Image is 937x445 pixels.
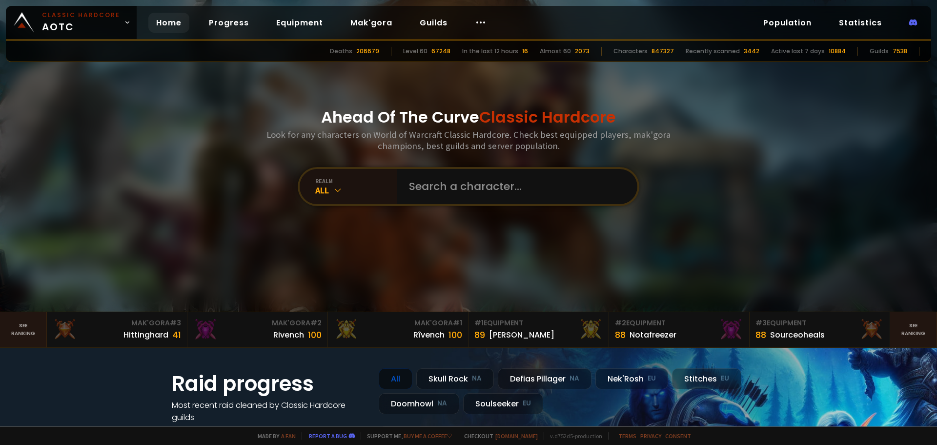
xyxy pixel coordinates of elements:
[42,11,120,20] small: Classic Hardcore
[489,329,554,341] div: [PERSON_NAME]
[343,13,400,33] a: Mak'gora
[201,13,257,33] a: Progress
[829,47,846,56] div: 10884
[273,329,304,341] div: Rivench
[330,47,352,56] div: Deaths
[413,329,445,341] div: Rîvench
[744,47,759,56] div: 3442
[404,432,452,440] a: Buy me a coffee
[615,318,626,328] span: # 2
[187,312,328,347] a: Mak'Gora#2Rivench100
[463,393,543,414] div: Soulseeker
[468,312,609,347] a: #1Equipment89[PERSON_NAME]
[630,329,676,341] div: Notafreezer
[870,47,889,56] div: Guilds
[721,374,729,383] small: EU
[412,13,455,33] a: Guilds
[893,47,907,56] div: 7538
[523,399,531,408] small: EU
[665,432,691,440] a: Consent
[308,328,322,341] div: 100
[613,47,648,56] div: Characters
[474,318,484,328] span: # 1
[403,169,626,204] input: Search a character...
[595,368,668,389] div: Nek'Rosh
[123,329,168,341] div: Hittinghard
[575,47,590,56] div: 2073
[755,13,819,33] a: Population
[474,318,603,328] div: Equipment
[268,13,331,33] a: Equipment
[498,368,591,389] div: Defias Pillager
[831,13,890,33] a: Statistics
[379,368,412,389] div: All
[42,11,120,34] span: AOTC
[315,185,397,196] div: All
[170,318,181,328] span: # 3
[309,432,347,440] a: Report a bug
[770,329,825,341] div: Sourceoheals
[522,47,528,56] div: 16
[615,318,743,328] div: Equipment
[356,47,379,56] div: 206679
[263,129,674,151] h3: Look for any characters on World of Warcraft Classic Hardcore. Check best equipped players, mak'g...
[172,368,367,399] h1: Raid progress
[148,13,189,33] a: Home
[479,106,616,128] span: Classic Hardcore
[618,432,636,440] a: Terms
[890,312,937,347] a: Seeranking
[472,374,482,383] small: NA
[686,47,740,56] div: Recently scanned
[281,432,296,440] a: a fan
[172,328,181,341] div: 41
[172,424,235,435] a: See all progress
[361,432,452,440] span: Support me,
[416,368,494,389] div: Skull Rock
[458,432,538,440] span: Checkout
[448,328,462,341] div: 100
[334,318,462,328] div: Mak'Gora
[437,399,447,408] small: NA
[53,318,181,328] div: Mak'Gora
[379,393,459,414] div: Doomhowl
[310,318,322,328] span: # 2
[648,374,656,383] small: EU
[315,177,397,185] div: realm
[755,328,766,341] div: 88
[750,312,890,347] a: #3Equipment88Sourceoheals
[615,328,626,341] div: 88
[609,312,750,347] a: #2Equipment88Notafreezer
[640,432,661,440] a: Privacy
[328,312,468,347] a: Mak'Gora#1Rîvench100
[193,318,322,328] div: Mak'Gora
[652,47,674,56] div: 847327
[462,47,518,56] div: In the last 12 hours
[672,368,741,389] div: Stitches
[544,432,602,440] span: v. d752d5 - production
[755,318,767,328] span: # 3
[495,432,538,440] a: [DOMAIN_NAME]
[474,328,485,341] div: 89
[252,432,296,440] span: Made by
[453,318,462,328] span: # 1
[570,374,579,383] small: NA
[6,6,137,39] a: Classic HardcoreAOTC
[321,106,616,129] h1: Ahead Of The Curve
[771,47,825,56] div: Active last 7 days
[755,318,884,328] div: Equipment
[47,312,187,347] a: Mak'Gora#3Hittinghard41
[431,47,450,56] div: 67248
[540,47,571,56] div: Almost 60
[403,47,428,56] div: Level 60
[172,399,367,424] h4: Most recent raid cleaned by Classic Hardcore guilds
